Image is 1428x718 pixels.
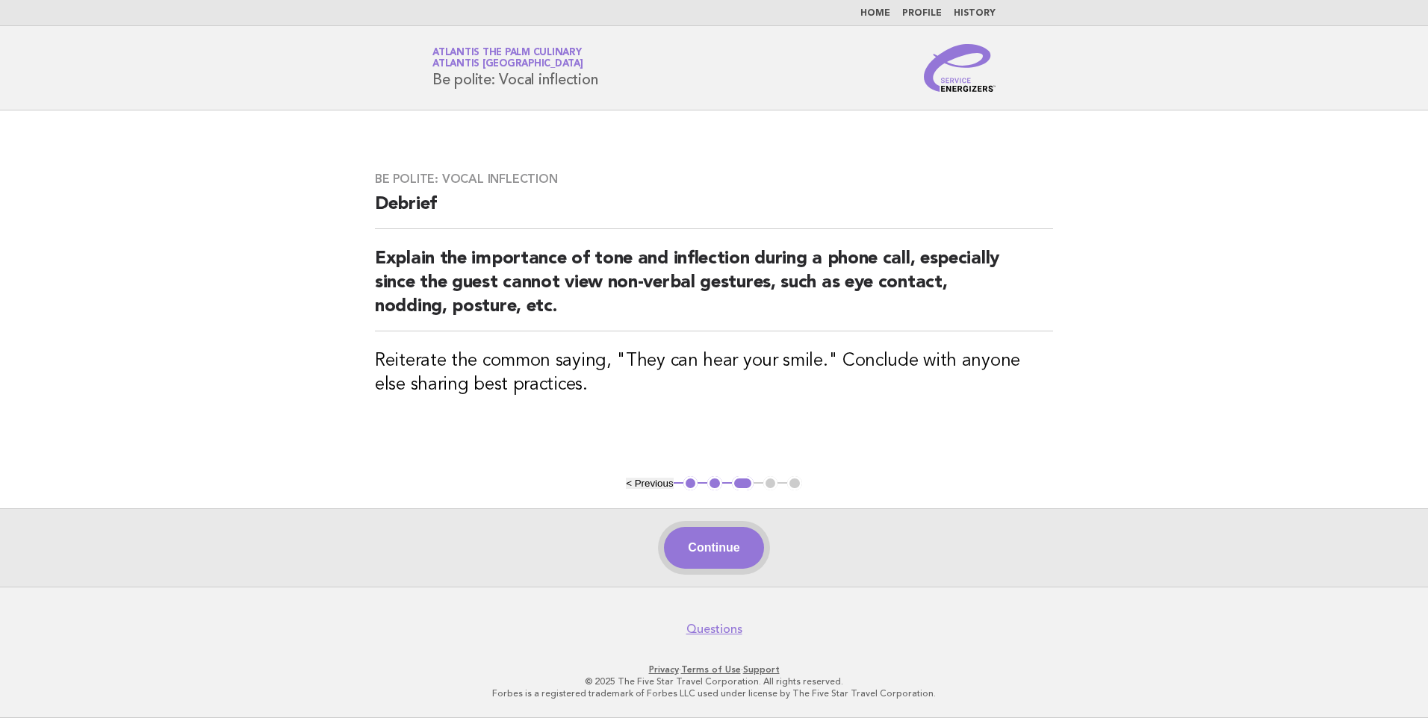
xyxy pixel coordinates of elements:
p: · · [257,664,1171,675]
a: Home [860,9,890,18]
button: 2 [707,476,722,491]
h3: Be polite: Vocal inflection [375,172,1053,187]
button: Continue [664,527,763,569]
a: History [954,9,996,18]
a: Questions [686,622,742,637]
a: Atlantis The Palm CulinaryAtlantis [GEOGRAPHIC_DATA] [432,48,583,69]
h2: Debrief [375,193,1053,229]
h1: Be polite: Vocal inflection [432,49,597,87]
h2: Explain the importance of tone and inflection during a phone call, especially since the guest can... [375,247,1053,331]
button: 1 [683,476,698,491]
button: 3 [732,476,754,491]
p: Forbes is a registered trademark of Forbes LLC used under license by The Five Star Travel Corpora... [257,687,1171,699]
a: Privacy [649,664,679,675]
p: © 2025 The Five Star Travel Corporation. All rights reserved. [257,675,1171,687]
a: Profile [902,9,942,18]
h3: Reiterate the common saying, "They can hear your smile." Conclude with anyone else sharing best p... [375,349,1053,397]
a: Terms of Use [681,664,741,675]
img: Service Energizers [924,44,996,92]
a: Support [743,664,780,675]
button: < Previous [626,478,673,489]
span: Atlantis [GEOGRAPHIC_DATA] [432,60,583,69]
